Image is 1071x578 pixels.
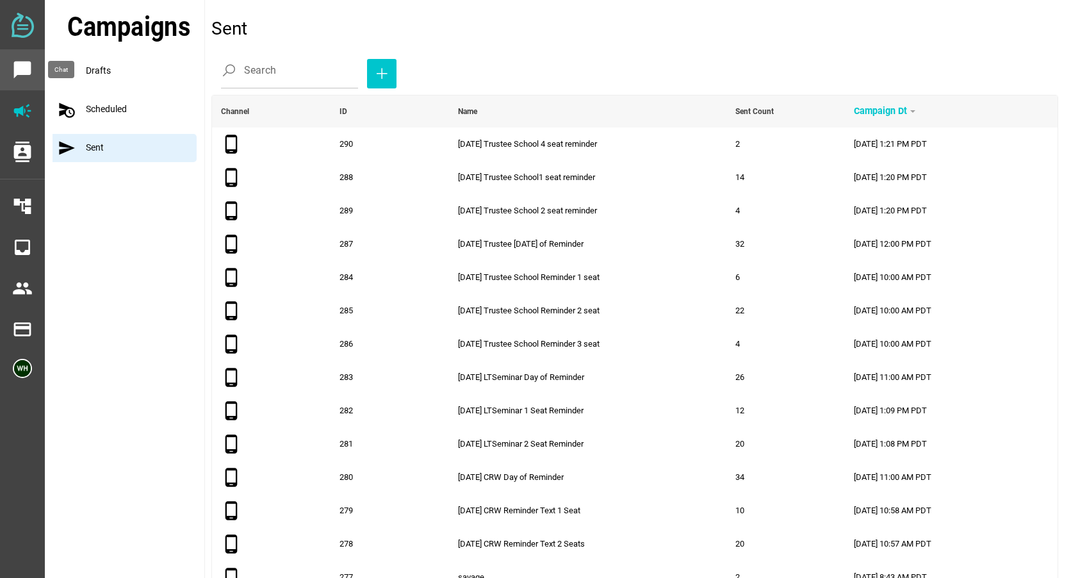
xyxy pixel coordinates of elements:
[12,237,33,258] i: inbox
[221,134,241,154] i: SMS
[735,506,744,515] span: 10
[12,101,33,121] i: campaign
[458,439,584,449] span: [DATE] LTSeminar 2 Seat Reminder
[221,103,256,120] div: Channel
[339,539,353,549] span: 278
[735,239,744,249] span: 32
[58,101,76,119] i: schedule_send
[854,372,931,382] span: [DATE] 11:00 AM PDT
[458,103,484,120] div: Name
[339,339,353,349] span: 286
[854,472,931,482] span: [DATE] 11:00 AM PDT
[458,272,600,282] span: [DATE] Trustee School Reminder 1 seat
[221,167,241,188] i: SMS
[53,57,204,85] div: Drafts
[221,500,241,521] i: SMS
[854,206,927,215] span: [DATE] 1:20 PM PDT
[12,278,33,299] i: people
[458,339,600,349] span: [DATE] Trustee School Reminder 3 seat
[735,472,744,482] span: 34
[221,434,241,454] i: SMS
[221,267,241,288] i: SMS
[67,6,197,47] div: Campaigns
[339,372,353,382] span: 283
[854,139,927,149] span: [DATE] 1:21 PM PDT
[854,239,931,249] span: [DATE] 12:00 PM PDT
[854,506,931,515] span: [DATE] 10:58 AM PDT
[211,15,1058,42] p: Sent
[339,406,353,415] span: 282
[339,272,353,282] span: 284
[735,172,744,182] span: 14
[854,172,927,182] span: [DATE] 1:20 PM PDT
[221,334,241,354] i: SMS
[12,13,34,38] img: svg+xml;base64,PD94bWwgdmVyc2lvbj0iMS4wIiBlbmNvZGluZz0iVVRGLTgiPz4KPHN2ZyB2ZXJzaW9uPSIxLjEiIHZpZX...
[339,206,353,215] span: 289
[735,272,740,282] span: 6
[339,239,353,249] span: 287
[221,301,241,321] i: SMS
[221,367,241,388] i: SMS
[458,372,584,382] span: [DATE] LTSeminar Day of Reminder
[13,359,32,378] img: 5edff51079ed9903661a2266-30.png
[12,196,33,217] i: account_tree
[735,406,744,415] span: 12
[221,534,241,554] i: SMS
[458,172,595,182] span: [DATE] Trustee School1 seat reminder
[735,206,740,215] span: 4
[458,306,600,315] span: [DATE] Trustee School Reminder 2 seat
[854,102,922,121] div: Campaign Dt
[854,306,931,315] span: [DATE] 10:00 AM PDT
[458,139,597,149] span: [DATE] Trustee School 4 seat reminder
[735,339,740,349] span: 4
[854,406,927,415] span: [DATE] 1:09 PM PDT
[221,400,241,421] i: SMS
[735,372,744,382] span: 26
[458,472,564,482] span: [DATE] CRW Day of Reminder
[221,234,241,254] i: SMS
[458,239,584,249] span: [DATE] Trustee [DATE] of Reminder
[458,406,584,415] span: [DATE] LTSeminar 1 Seat Reminder
[735,103,780,120] div: Sent Count
[339,139,353,149] span: 290
[458,506,580,515] span: [DATE] CRW Reminder Text 1 Seat
[53,134,197,162] div: Sent
[339,506,353,515] span: 279
[339,472,353,482] span: 280
[221,201,241,221] i: SMS
[458,539,585,549] span: [DATE] CRW Reminder Text 2 Seats
[735,139,740,149] span: 2
[735,539,744,549] span: 20
[58,139,76,157] i: send
[12,60,33,80] i: chat_bubble
[12,142,33,162] i: contacts
[854,439,927,449] span: [DATE] 1:08 PM PDT
[53,95,204,124] div: Scheduled
[221,467,241,488] i: SMS
[854,272,931,282] span: [DATE] 10:00 AM PDT
[339,439,353,449] span: 281
[12,319,33,340] i: payment
[339,103,354,120] div: ID
[339,306,353,315] span: 285
[58,62,76,80] i: mode
[458,206,597,215] span: [DATE] Trustee School 2 seat reminder
[339,172,353,182] span: 288
[244,53,358,88] input: Search
[854,539,931,549] span: [DATE] 10:57 AM PDT
[735,439,744,449] span: 20
[854,339,931,349] span: [DATE] 10:00 AM PDT
[735,306,744,315] span: 22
